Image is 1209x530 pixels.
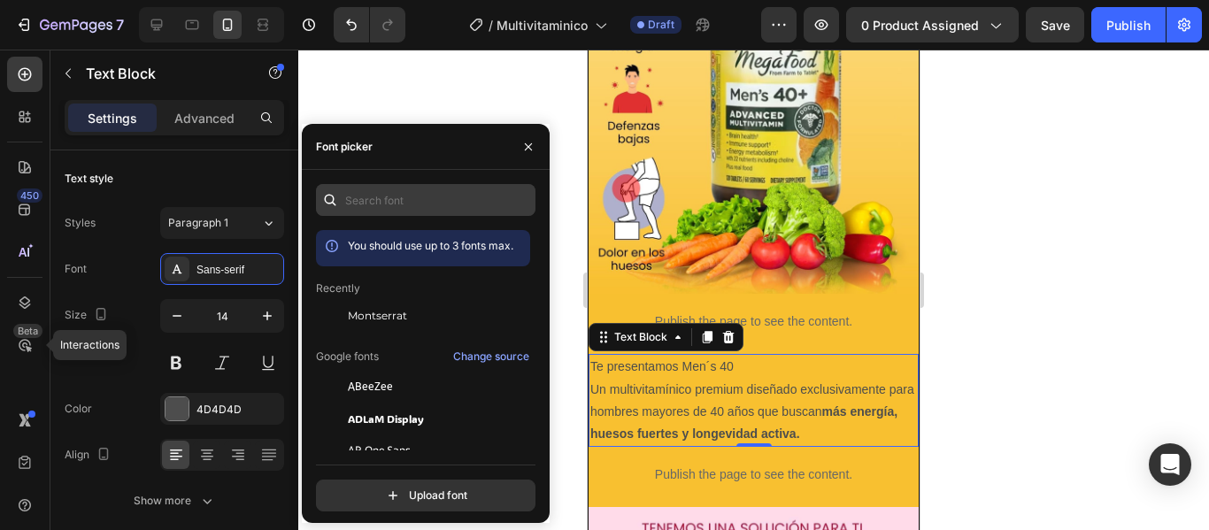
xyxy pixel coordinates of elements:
[65,443,114,467] div: Align
[489,16,493,35] span: /
[65,171,113,187] div: Text style
[65,261,87,277] div: Font
[452,346,530,367] button: Change source
[17,188,42,203] div: 450
[334,7,405,42] div: Undo/Redo
[65,215,96,231] div: Styles
[316,480,535,511] button: Upload font
[65,485,284,517] button: Show more
[348,442,411,458] span: AR One Sans
[1106,16,1151,35] div: Publish
[588,50,920,530] iframe: Design area
[36,416,296,434] p: Publish the page to see the content.
[497,16,588,35] span: Multivitaminico
[116,14,124,35] p: 7
[65,303,112,327] div: Size
[453,349,529,365] div: Change source
[348,411,424,426] span: ADLaM Display
[134,492,216,510] div: Show more
[1149,443,1191,486] div: Open Intercom Messenger
[348,379,393,395] span: ABeeZee
[160,207,284,239] button: Paragraph 1
[196,262,280,278] div: Sans-serif
[1091,7,1166,42] button: Publish
[648,17,674,33] span: Draft
[13,324,42,338] div: Beta
[88,109,137,127] p: Settings
[168,215,228,231] span: Paragraph 1
[384,487,467,504] div: Upload font
[1026,7,1084,42] button: Save
[316,184,535,216] input: Search font
[1041,18,1070,33] span: Save
[174,109,235,127] p: Advanced
[3,306,329,328] p: Te presentamos Men´s 40
[1,304,331,397] div: Rich Text Editor. Editing area: main
[348,239,513,252] span: You should use up to 3 fonts max.
[846,7,1019,42] button: 0 product assigned
[65,401,92,417] div: Color
[36,263,296,281] p: Publish the page to see the content.
[316,280,360,296] p: Recently
[316,139,373,155] div: Font picker
[196,402,280,418] div: 4D4D4D
[23,280,83,296] div: Text Block
[7,7,132,42] button: 7
[316,349,379,365] p: Google fonts
[3,329,329,396] p: Un multivitamínico premium diseñado exclusivamente para hombres mayores de 40 años que buscan
[348,308,407,324] span: Montserrat
[86,63,236,84] p: Text Block
[861,16,979,35] span: 0 product assigned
